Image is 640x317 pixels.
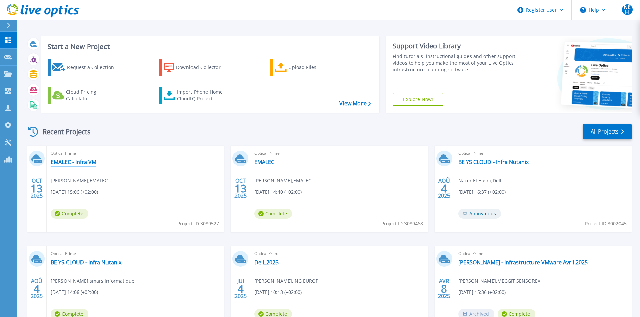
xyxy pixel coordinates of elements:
[339,100,371,107] a: View More
[51,259,121,266] a: BE YS CLOUD - Infra Nutanix
[254,250,424,257] span: Optical Prime
[48,87,123,104] a: Cloud Pricing Calculator
[177,89,229,102] div: Import Phone Home CloudIQ Project
[31,186,43,191] span: 13
[66,89,120,102] div: Cloud Pricing Calculator
[159,59,234,76] a: Download Collector
[393,53,518,73] div: Find tutorials, instructional guides and other support videos to help you make the most of your L...
[270,59,345,76] a: Upload Files
[458,150,628,157] span: Optical Prime
[288,61,342,74] div: Upload Files
[30,176,43,201] div: OCT 2025
[458,277,540,285] span: [PERSON_NAME] , MEGGIT SENSOREX
[51,250,220,257] span: Optical Prime
[254,188,302,196] span: [DATE] 14:40 (+02:00)
[51,288,98,296] span: [DATE] 14:06 (+02:00)
[30,276,43,301] div: AOÛ 2025
[254,277,318,285] span: [PERSON_NAME] , ING EUROP
[254,259,279,266] a: Dell_2025
[438,176,451,201] div: AOÛ 2025
[48,59,123,76] a: Request a Collection
[51,159,96,165] a: EMALEC - Infra VM
[67,61,121,74] div: Request a Collection
[585,220,627,227] span: Project ID: 3002045
[51,209,88,219] span: Complete
[458,259,588,266] a: [PERSON_NAME] - Infrastructure VMware Avril 2025
[458,188,506,196] span: [DATE] 16:37 (+02:00)
[48,43,371,50] h3: Start a New Project
[254,288,302,296] span: [DATE] 10:13 (+02:00)
[458,159,529,165] a: BE YS CLOUD - Infra Nutanix
[458,250,628,257] span: Optical Prime
[441,186,447,191] span: 4
[34,286,40,292] span: 4
[234,276,247,301] div: JUI 2025
[622,4,633,15] span: NEH
[393,42,518,50] div: Support Video Library
[393,93,444,106] a: Explore Now!
[254,159,274,165] a: EMALEC
[254,209,292,219] span: Complete
[381,220,423,227] span: Project ID: 3089468
[26,123,100,140] div: Recent Projects
[238,286,244,292] span: 4
[177,220,219,227] span: Project ID: 3089527
[51,177,108,184] span: [PERSON_NAME] , EMALEC
[438,276,451,301] div: AVR 2025
[254,150,424,157] span: Optical Prime
[458,209,501,219] span: Anonymous
[458,288,506,296] span: [DATE] 15:36 (+02:00)
[234,176,247,201] div: OCT 2025
[51,277,134,285] span: [PERSON_NAME] , smars informatique
[234,186,247,191] span: 13
[176,61,230,74] div: Download Collector
[583,124,632,139] a: All Projects
[254,177,311,184] span: [PERSON_NAME] , EMALEC
[441,286,447,292] span: 8
[51,188,98,196] span: [DATE] 15:06 (+02:00)
[51,150,220,157] span: Optical Prime
[458,177,501,184] span: Nacer El Hasni , Dell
